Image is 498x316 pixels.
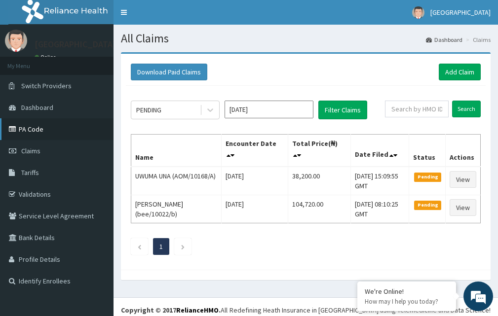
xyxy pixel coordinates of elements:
[159,242,163,251] a: Page 1 is your current page
[350,167,409,195] td: [DATE] 15:09:55 GMT
[225,101,313,118] input: Select Month and Year
[439,64,481,80] a: Add Claim
[131,195,222,223] td: [PERSON_NAME] (bee/10022/b)
[414,173,441,181] span: Pending
[221,135,288,167] th: Encounter Date
[221,167,288,195] td: [DATE]
[288,135,350,167] th: Total Price(₦)
[136,105,161,115] div: PENDING
[21,81,72,90] span: Switch Providers
[121,32,491,45] h1: All Claims
[176,306,219,315] a: RelianceHMO
[131,64,207,80] button: Download Paid Claims
[288,195,350,223] td: 104,720.00
[21,103,53,112] span: Dashboard
[414,201,441,210] span: Pending
[221,195,288,223] td: [DATE]
[412,6,424,19] img: User Image
[426,35,462,44] a: Dashboard
[463,35,491,44] li: Claims
[35,40,116,49] p: [GEOGRAPHIC_DATA]
[318,101,367,119] button: Filter Claims
[137,242,142,251] a: Previous page
[452,101,481,117] input: Search
[121,306,221,315] strong: Copyright © 2017 .
[350,195,409,223] td: [DATE] 08:10:25 GMT
[445,135,480,167] th: Actions
[21,146,40,155] span: Claims
[131,135,222,167] th: Name
[230,305,491,315] div: Redefining Heath Insurance in [GEOGRAPHIC_DATA] using Telemedicine and Data Science!
[450,199,476,216] a: View
[5,30,27,52] img: User Image
[288,167,350,195] td: 38,200.00
[35,54,58,61] a: Online
[430,8,491,17] span: [GEOGRAPHIC_DATA]
[409,135,446,167] th: Status
[385,101,449,117] input: Search by HMO ID
[131,167,222,195] td: UWUMA UNA (AOM/10168/A)
[21,168,39,177] span: Tariffs
[365,287,449,296] div: We're Online!
[181,242,185,251] a: Next page
[450,171,476,188] a: View
[365,297,449,306] p: How may I help you today?
[350,135,409,167] th: Date Filed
